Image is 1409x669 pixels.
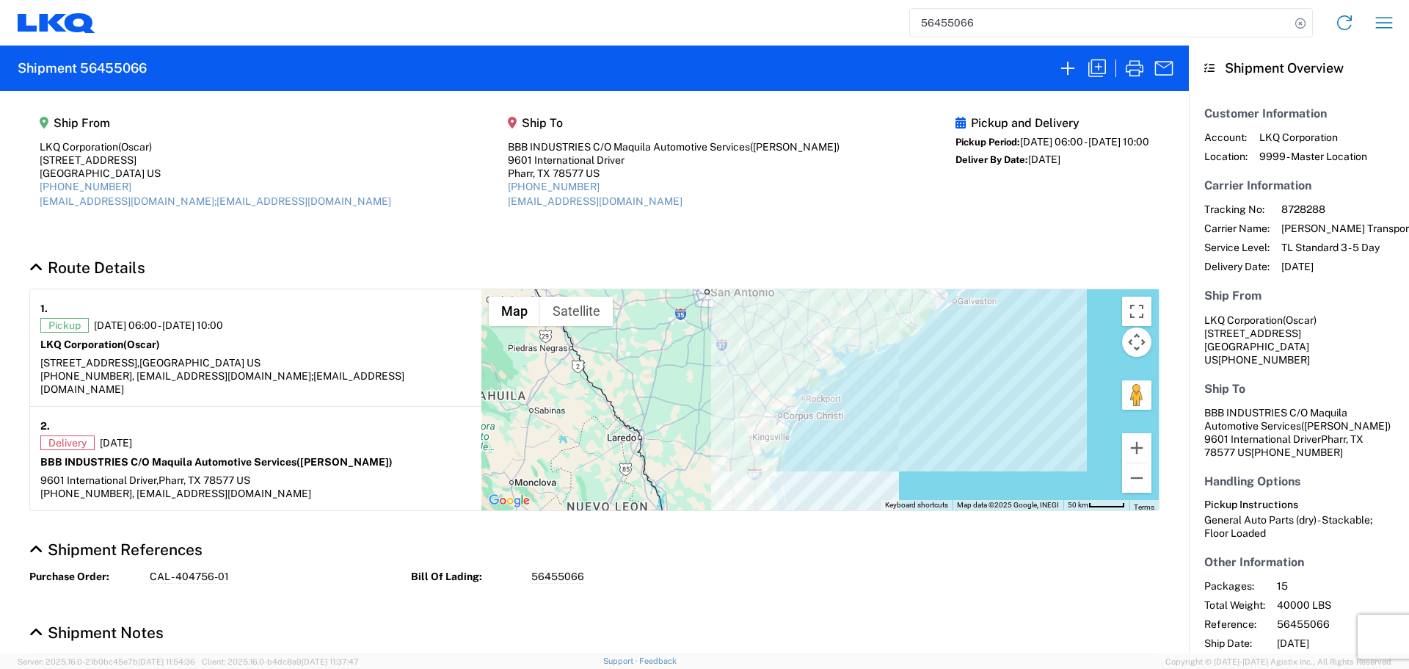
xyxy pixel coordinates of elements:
[1204,579,1265,593] span: Packages:
[1204,382,1394,396] h5: Ship To
[1134,503,1154,511] a: Terms
[40,369,471,396] div: [PHONE_NUMBER], [EMAIL_ADDRESS][DOMAIN_NAME];[EMAIL_ADDRESS][DOMAIN_NAME]
[29,258,145,277] a: Hide Details
[485,491,534,510] a: Open this area in Google Maps (opens a new window)
[1122,297,1151,326] button: Toggle fullscreen view
[1259,131,1367,144] span: LKQ Corporation
[1204,222,1270,235] span: Carrier Name:
[150,570,229,584] span: CAL - 404756-01
[202,657,359,666] span: Client: 2025.16.0-b4dc8a9
[40,181,131,192] a: [PHONE_NUMBER]
[1204,637,1265,650] span: Ship Date:
[159,474,250,486] span: Pharr, TX 78577 US
[1277,579,1402,593] span: 15
[955,154,1028,165] span: Deliver By Date:
[29,540,203,559] a: Hide Details
[750,141,840,153] span: ([PERSON_NAME])
[1028,153,1060,165] span: [DATE]
[1251,446,1343,458] span: [PHONE_NUMBER]
[18,657,195,666] span: Server: 2025.16.0-21b0bc45e7b
[489,297,540,326] button: Show street map
[100,436,132,449] span: [DATE]
[138,657,195,666] span: [DATE] 11:54:36
[508,140,840,153] div: BBB INDUSTRIES C/O Maquila Automotive Services
[957,501,1059,509] span: Map data ©2025 Google, INEGI
[40,474,159,486] span: 9601 International Driver,
[910,9,1290,37] input: Shipment, tracking or reference number
[1122,463,1151,493] button: Zoom out
[1122,433,1151,463] button: Zoom in
[29,623,164,642] a: Hide Details
[1204,513,1394,540] div: General Auto Parts (dry) - Stackable; Floor Loaded
[1204,178,1394,192] h5: Carrier Information
[296,456,393,468] span: ([PERSON_NAME])
[1204,599,1265,612] span: Total Weight:
[1277,618,1402,631] span: 56455066
[94,319,223,332] span: [DATE] 06:00 - [DATE] 10:00
[1204,289,1394,303] h5: Ship From
[40,195,391,207] a: [EMAIL_ADDRESS][DOMAIN_NAME];[EMAIL_ADDRESS][DOMAIN_NAME]
[1204,407,1391,445] span: BBB INDUSTRIES C/O Maquila Automotive Services 9601 International Driver
[1218,354,1310,366] span: [PHONE_NUMBER]
[1063,500,1129,510] button: Map Scale: 50 km per 46 pixels
[40,167,391,180] div: [GEOGRAPHIC_DATA] US
[508,167,840,180] div: Pharr, TX 78577 US
[1122,328,1151,357] button: Map camera controls
[540,297,613,326] button: Show satellite imagery
[40,300,48,318] strong: 1.
[1204,106,1394,120] h5: Customer Information
[40,318,89,333] span: Pickup
[1204,328,1301,339] span: [STREET_ADDRESS]
[885,500,948,510] button: Keyboard shortcuts
[1204,241,1270,254] span: Service Level:
[1204,406,1394,459] address: Pharr, TX 78577 US
[1204,618,1265,631] span: Reference:
[118,141,152,153] span: (Oscar)
[1277,637,1402,650] span: [DATE]
[40,357,139,369] span: [STREET_ADDRESS],
[639,657,677,665] a: Feedback
[1277,599,1402,612] span: 40000 LBS
[508,116,840,130] h5: Ship To
[40,435,95,450] span: Delivery
[1259,150,1367,163] span: 9999 - Master Location
[955,137,1020,148] span: Pickup Period:
[40,487,471,500] div: [PHONE_NUMBER], [EMAIL_ADDRESS][DOMAIN_NAME]
[29,570,139,584] strong: Purchase Order:
[139,357,261,369] span: [GEOGRAPHIC_DATA] US
[1068,501,1088,509] span: 50 km
[508,153,840,167] div: 9601 International Driver
[40,153,391,167] div: [STREET_ADDRESS]
[955,116,1149,130] h5: Pickup and Delivery
[1204,555,1394,569] h5: Other Information
[1204,314,1283,326] span: LKQ Corporation
[411,570,521,584] strong: Bill Of Lading:
[1204,150,1248,163] span: Location:
[1165,655,1391,668] span: Copyright © [DATE]-[DATE] Agistix Inc., All Rights Reserved
[40,417,50,435] strong: 2.
[1189,46,1409,91] header: Shipment Overview
[40,339,160,350] strong: LKQ Corporation
[1122,380,1151,410] button: Drag Pegman onto the map to open Street View
[1283,314,1317,326] span: (Oscar)
[123,339,160,350] span: (Oscar)
[508,181,600,192] a: [PHONE_NUMBER]
[1020,136,1149,148] span: [DATE] 06:00 - [DATE] 10:00
[40,456,393,468] strong: BBB INDUSTRIES C/O Maquila Automotive Services
[1204,260,1270,273] span: Delivery Date:
[1204,474,1394,488] h5: Handling Options
[40,140,391,153] div: LKQ Corporation
[1301,420,1391,432] span: ([PERSON_NAME])
[1204,499,1394,511] h6: Pickup Instructions
[531,570,584,584] span: 56455066
[1204,203,1270,216] span: Tracking No:
[603,657,640,665] a: Support
[302,657,359,666] span: [DATE] 11:37:47
[508,195,682,207] a: [EMAIL_ADDRESS][DOMAIN_NAME]
[40,116,391,130] h5: Ship From
[18,59,147,77] h2: Shipment 56455066
[485,491,534,510] img: Google
[1204,314,1394,366] address: [GEOGRAPHIC_DATA] US
[1204,131,1248,144] span: Account:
